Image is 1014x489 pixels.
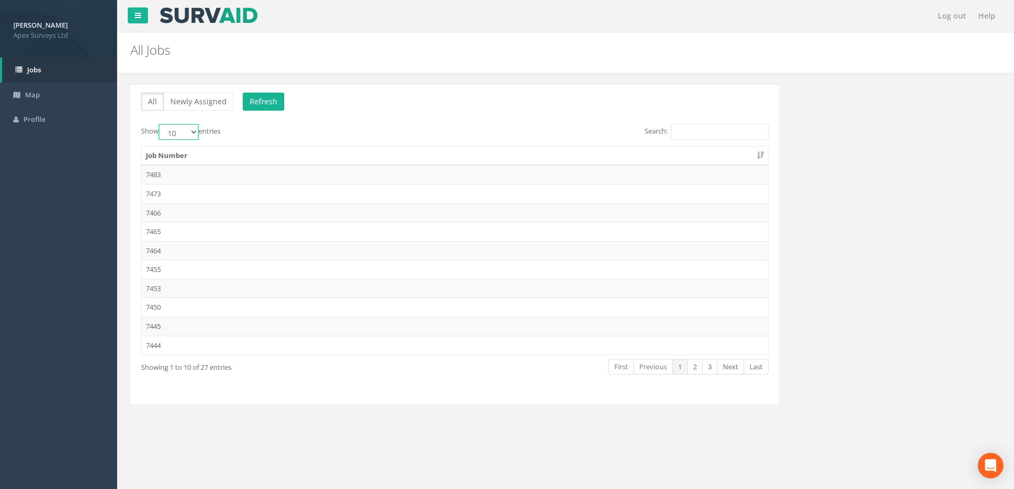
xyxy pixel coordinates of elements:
td: 7455 [142,260,768,279]
td: 7464 [142,241,768,260]
label: Show entries [141,124,220,140]
h2: All Jobs [130,43,853,57]
td: 7473 [142,184,768,203]
select: Showentries [159,124,199,140]
button: Newly Assigned [163,93,234,111]
td: 7450 [142,297,768,317]
td: 7483 [142,165,768,184]
button: All [141,93,164,111]
a: [PERSON_NAME] Apex Surveys Ltd [13,18,104,40]
td: 7445 [142,317,768,336]
input: Search: [671,124,769,140]
label: Search: [645,124,769,140]
a: Jobs [2,57,117,82]
a: First [608,359,634,375]
a: Previous [633,359,673,375]
a: 2 [687,359,703,375]
td: 7466 [142,203,768,222]
a: Next [717,359,744,375]
td: 7465 [142,222,768,241]
a: Last [744,359,769,375]
strong: [PERSON_NAME] [13,20,68,30]
td: 7444 [142,336,768,355]
a: 3 [702,359,718,375]
th: Job Number: activate to sort column ascending [142,146,768,165]
span: Apex Surveys Ltd [13,30,104,40]
a: 1 [672,359,688,375]
div: Showing 1 to 10 of 27 entries [141,358,393,372]
span: Profile [23,114,45,124]
div: Open Intercom Messenger [978,453,1003,478]
span: Map [25,90,40,100]
span: Jobs [27,65,41,74]
button: Refresh [243,93,284,111]
td: 7453 [142,279,768,298]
